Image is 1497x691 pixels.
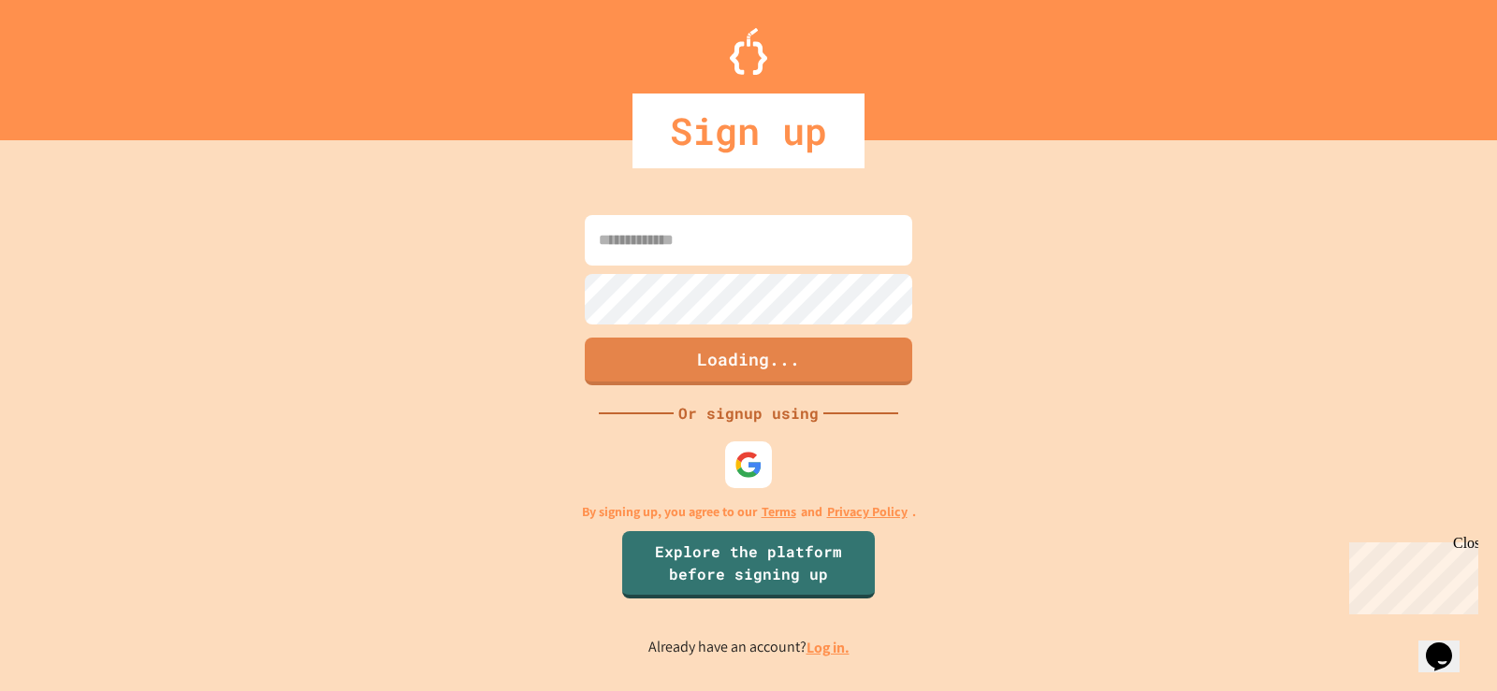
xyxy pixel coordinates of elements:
a: Terms [762,502,796,522]
iframe: chat widget [1418,616,1478,672]
div: Chat with us now!Close [7,7,129,119]
img: Logo.svg [730,28,767,75]
a: Log in. [807,638,850,657]
a: Explore the platform before signing up [622,531,875,598]
button: Loading... [585,338,912,385]
iframe: chat widget [1342,535,1478,614]
p: Already have an account? [648,636,850,659]
div: Sign up [632,94,865,168]
div: Or signup using [674,402,823,425]
img: google-icon.svg [734,451,763,479]
a: Privacy Policy [827,502,908,522]
p: By signing up, you agree to our and . [582,502,916,522]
